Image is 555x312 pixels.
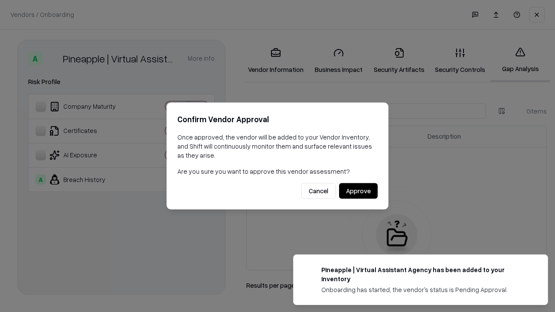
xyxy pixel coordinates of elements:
img: trypineapple.com [304,265,314,276]
div: Onboarding has started, the vendor's status is Pending Approval. [321,285,527,294]
h2: Confirm Vendor Approval [177,113,378,126]
p: Are you sure you want to approve this vendor assessment? [177,167,378,176]
button: Approve [339,183,378,199]
button: Cancel [301,183,336,199]
div: Pineapple | Virtual Assistant Agency has been added to your inventory [321,265,527,283]
p: Once approved, the vendor will be added to your Vendor Inventory, and Shift will continuously mon... [177,133,378,160]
